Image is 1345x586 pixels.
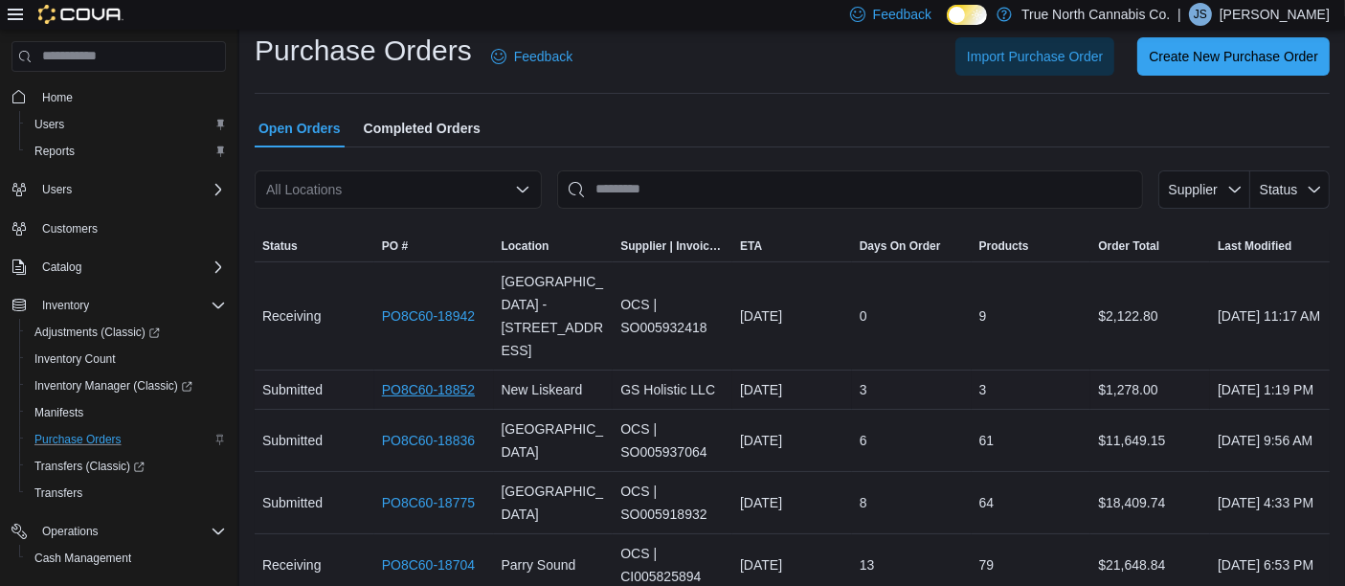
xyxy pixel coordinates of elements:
span: Customers [34,216,226,240]
span: Users [34,117,64,132]
button: Supplier [1158,170,1250,209]
img: Cova [38,5,123,24]
span: Inventory Manager (Classic) [34,378,192,394]
a: Transfers [27,482,90,505]
button: Products [972,231,1091,261]
button: Users [34,178,79,201]
span: Purchase Orders [34,432,122,447]
a: Inventory Count [27,348,123,371]
span: Completed Orders [364,109,481,147]
span: 64 [979,491,995,514]
span: Order Total [1098,238,1159,254]
div: [DATE] 11:17 AM [1210,297,1330,335]
span: Feedback [873,5,931,24]
button: Operations [34,520,106,543]
span: Transfers [34,485,82,501]
span: JS [1194,3,1207,26]
a: Transfers (Classic) [19,453,234,480]
a: Adjustments (Classic) [27,321,168,344]
button: Home [4,83,234,111]
button: Purchase Orders [19,426,234,453]
span: Inventory [42,298,89,313]
div: [DATE] 4:33 PM [1210,484,1330,522]
span: Inventory Count [27,348,226,371]
span: Purchase Orders [27,428,226,451]
span: Users [27,113,226,136]
span: Parry Sound [502,553,576,576]
div: [DATE] 6:53 PM [1210,546,1330,584]
div: $1,278.00 [1090,371,1210,409]
a: Manifests [27,401,91,424]
span: Submitted [262,429,323,452]
span: Users [34,178,226,201]
span: Days On Order [860,238,941,254]
span: 6 [860,429,867,452]
button: Open list of options [515,182,530,197]
div: [DATE] 9:56 AM [1210,421,1330,460]
a: PO8C60-18942 [382,304,475,327]
button: Users [19,111,234,138]
span: 13 [860,553,875,576]
span: 79 [979,553,995,576]
span: Reports [27,140,226,163]
div: $11,649.15 [1090,421,1210,460]
span: 0 [860,304,867,327]
span: Operations [42,524,99,539]
span: Transfers [27,482,226,505]
span: 61 [979,429,995,452]
span: Status [262,238,298,254]
span: Inventory Count [34,351,116,367]
span: Submitted [262,491,323,514]
a: Users [27,113,72,136]
div: [DATE] [732,371,852,409]
span: Users [42,182,72,197]
a: Feedback [483,37,580,76]
span: Adjustments (Classic) [27,321,226,344]
span: Cash Management [27,547,226,570]
div: Jennifer Schnakenberg [1189,3,1212,26]
a: Inventory Manager (Classic) [19,372,234,399]
div: [DATE] 1:19 PM [1210,371,1330,409]
span: Status [1260,182,1298,197]
span: Manifests [34,405,83,420]
button: PO # [374,231,494,261]
span: Catalog [42,259,81,275]
button: Customers [4,214,234,242]
button: Order Total [1090,231,1210,261]
div: $2,122.80 [1090,297,1210,335]
span: Catalog [34,256,226,279]
span: Products [979,238,1029,254]
button: ETA [732,231,852,261]
h1: Purchase Orders [255,32,472,70]
button: Last Modified [1210,231,1330,261]
input: This is a search bar. After typing your query, hit enter to filter the results lower in the page. [557,170,1143,209]
button: Inventory Count [19,346,234,372]
button: Users [4,176,234,203]
span: [GEOGRAPHIC_DATA] - [STREET_ADDRESS] [502,270,606,362]
button: Catalog [4,254,234,281]
span: Supplier | Invoice Number [620,238,725,254]
span: Receiving [262,304,321,327]
button: Operations [4,518,234,545]
div: $18,409.74 [1090,484,1210,522]
span: New Liskeard [502,378,583,401]
span: Manifests [27,401,226,424]
div: OCS | SO005918932 [613,472,732,533]
div: GS Holistic LLC [613,371,732,409]
span: ETA [740,238,762,254]
span: Cash Management [34,551,131,566]
a: Reports [27,140,82,163]
span: Supplier [1169,182,1218,197]
span: Operations [34,520,226,543]
a: Transfers (Classic) [27,455,152,478]
a: Adjustments (Classic) [19,319,234,346]
button: Create New Purchase Order [1137,37,1330,76]
div: $21,648.84 [1090,546,1210,584]
div: Location [502,238,549,254]
span: 8 [860,491,867,514]
button: Manifests [19,399,234,426]
button: Import Purchase Order [955,37,1114,76]
a: Cash Management [27,547,139,570]
span: 3 [979,378,987,401]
